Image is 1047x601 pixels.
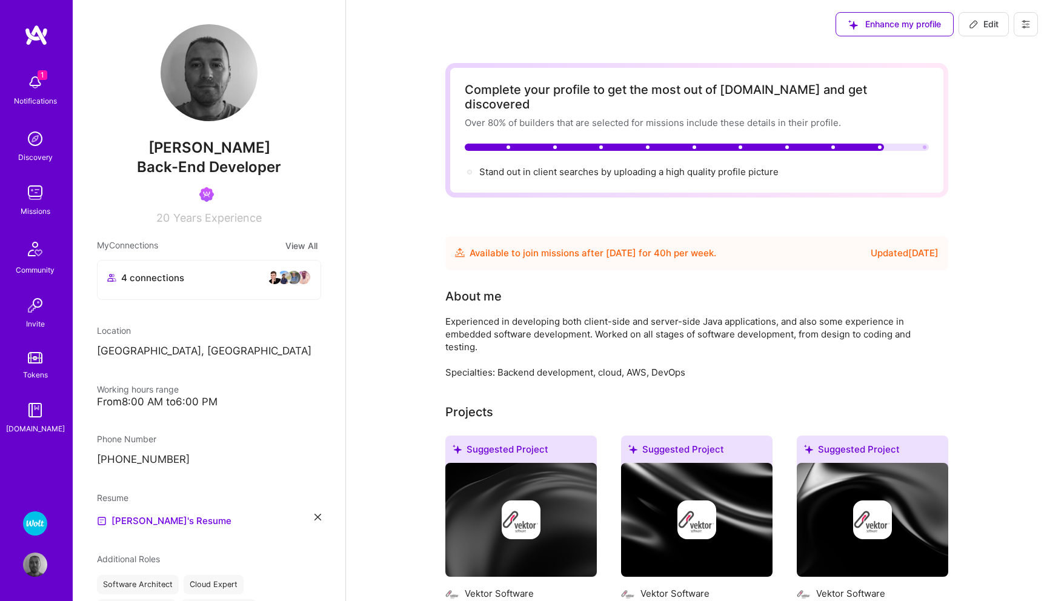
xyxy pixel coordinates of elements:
i: icon SuggestedTeams [453,445,462,454]
div: Vektor Software [465,587,534,600]
i: icon SuggestedTeams [628,445,637,454]
span: 20 [156,211,170,224]
span: Additional Roles [97,554,160,564]
img: Community [21,234,50,264]
div: Stand out in client searches by uploading a high quality profile picture [479,165,779,178]
div: Available to join missions after [DATE] for h per week . [470,246,716,261]
div: Complete your profile to get the most out of [DOMAIN_NAME] and get discovered [465,82,929,111]
img: teamwork [23,181,47,205]
i: icon SuggestedTeams [848,20,858,30]
img: User Avatar [161,24,258,121]
span: Edit [969,18,999,30]
img: guide book [23,398,47,422]
img: avatar [287,270,301,285]
div: Location [97,324,321,337]
img: avatar [267,270,282,285]
i: icon Collaborator [107,273,116,282]
span: 1 [38,70,47,80]
i: icon Close [314,514,321,520]
div: [DOMAIN_NAME] [6,422,65,435]
span: 4 connections [121,271,184,284]
div: Missions [21,205,50,217]
img: Company logo [853,500,892,539]
button: Enhance my profile [836,12,954,36]
div: Suggested Project [445,436,597,468]
img: Wolt - Fintech: Payments Expansion Team [23,511,47,536]
img: Invite [23,293,47,317]
div: Community [16,264,55,276]
div: Over 80% of builders that are selected for missions include these details in their profile. [465,116,929,129]
p: [GEOGRAPHIC_DATA], [GEOGRAPHIC_DATA] [97,344,321,359]
img: Resume [97,516,107,526]
span: Phone Number [97,434,156,444]
div: Tokens [23,368,48,381]
div: Notifications [14,95,57,107]
span: 40 [654,247,666,259]
div: Invite [26,317,45,330]
span: Working hours range [97,384,179,394]
div: Vektor Software [640,587,710,600]
img: User Avatar [23,553,47,577]
img: Company logo [621,586,636,601]
div: Vektor Software [816,587,885,600]
i: icon SuggestedTeams [804,445,813,454]
img: Been on Mission [199,187,214,202]
div: Software Architect [97,575,179,594]
img: Availability [455,248,465,257]
img: discovery [23,127,47,151]
img: bell [23,70,47,95]
div: Experienced in developing both client-side and server-side Java applications, and also some exper... [445,315,930,379]
span: My Connections [97,239,158,253]
button: View All [282,239,321,253]
div: Suggested Project [621,436,773,468]
img: Company logo [797,586,811,601]
div: Suggested Project [797,436,948,468]
img: cover [621,463,773,577]
p: [PHONE_NUMBER] [97,453,321,467]
div: From 8:00 AM to 6:00 PM [97,396,321,408]
img: avatar [277,270,291,285]
img: Company logo [502,500,540,539]
div: Discovery [18,151,53,164]
div: Projects [445,403,493,421]
span: Years Experience [173,211,262,224]
span: Resume [97,493,128,503]
a: [PERSON_NAME]'s Resume [97,514,231,528]
div: Updated [DATE] [871,246,939,261]
span: Back-End Developer [137,158,281,176]
img: avatar [296,270,311,285]
a: User Avatar [20,553,50,577]
img: cover [445,463,597,577]
div: About me [445,287,502,305]
img: Company logo [445,586,460,601]
img: logo [24,24,48,46]
img: Company logo [677,500,716,539]
span: [PERSON_NAME] [97,139,321,157]
div: Cloud Expert [184,575,244,594]
button: 4 connectionsavataravataravataravatar [97,260,321,300]
button: Edit [959,12,1009,36]
img: tokens [28,352,42,364]
span: Enhance my profile [848,18,941,30]
a: Wolt - Fintech: Payments Expansion Team [20,511,50,536]
img: cover [797,463,948,577]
